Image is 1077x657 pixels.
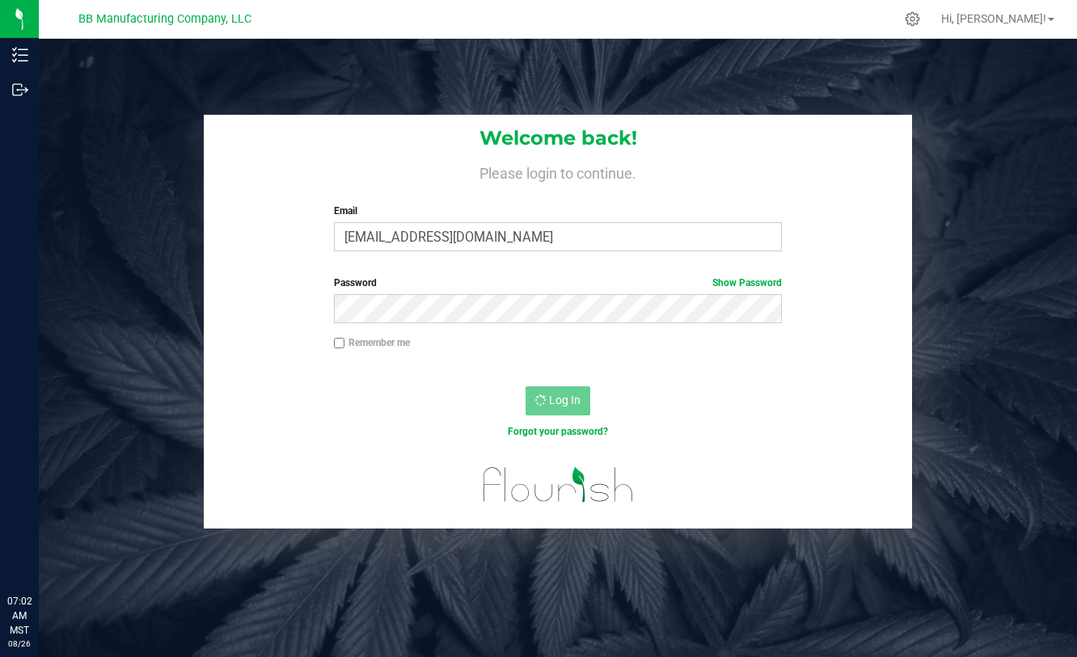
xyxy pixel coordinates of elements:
h1: Welcome back! [204,128,912,149]
span: Password [334,277,377,288]
inline-svg: Inventory [12,47,28,63]
button: Log In [526,386,590,415]
span: BB Manufacturing Company, LLC [78,12,251,26]
p: 08/26 [7,638,32,650]
p: 07:02 AM MST [7,594,32,638]
label: Remember me [334,335,410,350]
img: flourish_logo.svg [470,456,647,514]
a: Forgot your password? [508,426,608,437]
label: Email [334,204,782,218]
inline-svg: Outbound [12,82,28,98]
span: Hi, [PERSON_NAME]! [941,12,1046,25]
span: Log In [549,394,581,406]
input: Remember me [334,338,345,349]
div: Manage settings [902,11,923,27]
h4: Please login to continue. [204,162,912,181]
a: Show Password [712,277,782,288]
